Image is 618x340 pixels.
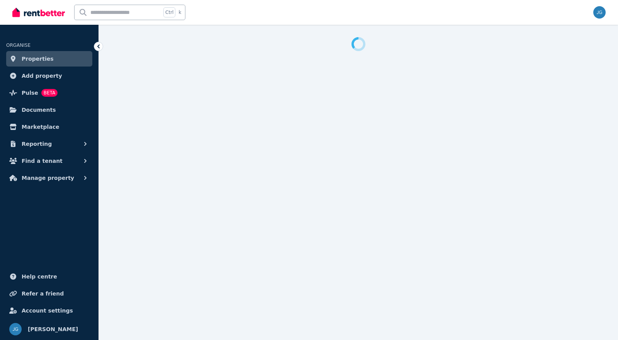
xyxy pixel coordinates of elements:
[6,119,92,135] a: Marketplace
[6,136,92,152] button: Reporting
[22,272,57,281] span: Help centre
[6,286,92,301] a: Refer a friend
[6,102,92,118] a: Documents
[22,173,74,183] span: Manage property
[9,323,22,335] img: Jeremy Goldschmidt
[6,269,92,284] a: Help centre
[6,51,92,67] a: Properties
[593,6,606,19] img: Jeremy Goldschmidt
[28,325,78,334] span: [PERSON_NAME]
[12,7,65,18] img: RentBetter
[163,7,175,17] span: Ctrl
[6,153,92,169] button: Find a tenant
[22,289,64,298] span: Refer a friend
[22,306,73,315] span: Account settings
[178,9,181,15] span: k
[22,139,52,149] span: Reporting
[22,54,54,63] span: Properties
[22,122,59,132] span: Marketplace
[6,170,92,186] button: Manage property
[6,43,31,48] span: ORGANISE
[22,105,56,114] span: Documents
[22,71,62,80] span: Add property
[22,88,38,97] span: Pulse
[6,85,92,101] a: PulseBETA
[6,68,92,84] a: Add property
[41,89,58,97] span: BETA
[22,156,63,166] span: Find a tenant
[6,303,92,318] a: Account settings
